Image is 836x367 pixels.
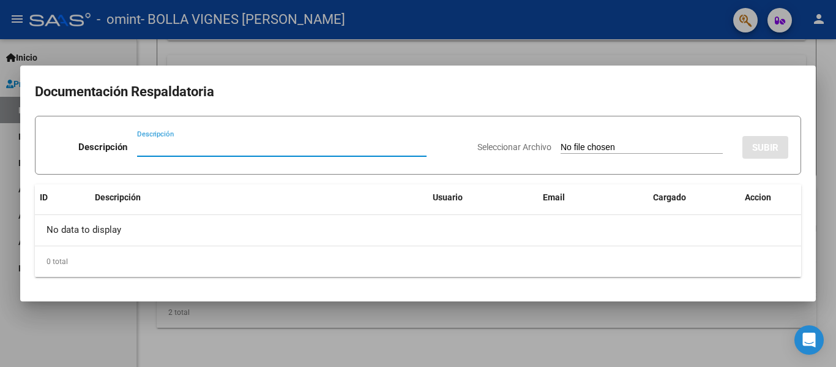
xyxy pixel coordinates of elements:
p: Descripción [78,140,127,154]
datatable-header-cell: ID [35,184,90,211]
datatable-header-cell: Usuario [428,184,538,211]
datatable-header-cell: Email [538,184,648,211]
div: 0 total [35,246,801,277]
span: Seleccionar Archivo [477,142,551,152]
span: Usuario [433,192,463,202]
datatable-header-cell: Accion [740,184,801,211]
span: Accion [745,192,771,202]
span: Cargado [653,192,686,202]
div: Open Intercom Messenger [794,325,824,355]
span: ID [40,192,48,202]
datatable-header-cell: Cargado [648,184,740,211]
h2: Documentación Respaldatoria [35,80,801,104]
span: Email [543,192,565,202]
datatable-header-cell: Descripción [90,184,428,211]
span: SUBIR [752,142,778,153]
button: SUBIR [742,136,788,159]
div: No data to display [35,215,801,246]
span: Descripción [95,192,141,202]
